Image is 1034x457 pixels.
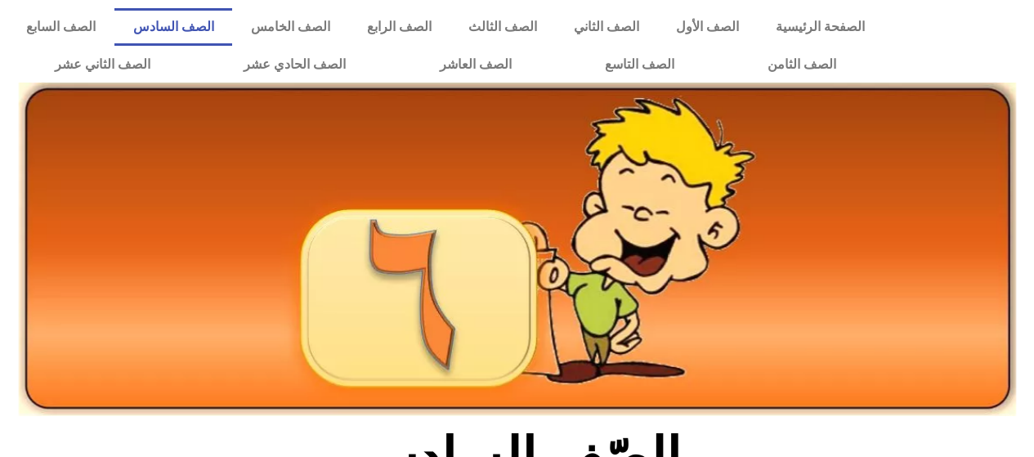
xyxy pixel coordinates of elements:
[348,8,450,46] a: الصف الرابع
[757,8,883,46] a: الصفحة الرئيسية
[232,8,348,46] a: الصف الخامس
[657,8,757,46] a: الصف الأول
[558,46,721,83] a: الصف التاسع
[8,46,197,83] a: الصف الثاني عشر
[721,46,883,83] a: الصف الثامن
[197,46,392,83] a: الصف الحادي عشر
[8,8,114,46] a: الصف السابع
[114,8,232,46] a: الصف السادس
[393,46,558,83] a: الصف العاشر
[555,8,657,46] a: الصف الثاني
[450,8,555,46] a: الصف الثالث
